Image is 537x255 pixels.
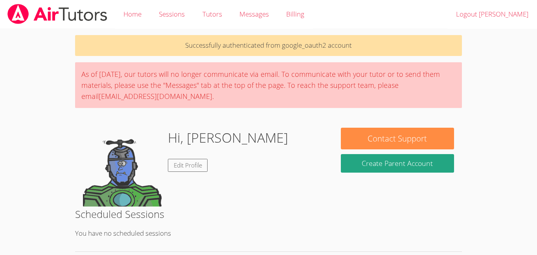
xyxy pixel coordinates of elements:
button: Contact Support [341,128,454,149]
img: default.png [83,128,162,207]
span: Messages [239,9,269,19]
button: Create Parent Account [341,154,454,173]
img: airtutors_banner-c4298cdbf04f3fff15de1276eac7730deb9818008684d7c2e4769d2f7ddbe033.png [7,4,108,24]
h1: Hi, [PERSON_NAME] [168,128,288,148]
p: Successfully authenticated from google_oauth2 account [75,35,462,56]
div: As of [DATE], our tutors will no longer communicate via email. To communicate with your tutor or ... [75,62,462,108]
h2: Scheduled Sessions [75,207,462,221]
a: Edit Profile [168,159,208,172]
p: You have no scheduled sessions [75,228,462,239]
